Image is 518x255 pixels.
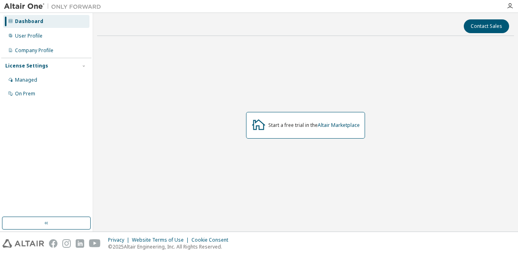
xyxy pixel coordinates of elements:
[76,239,84,248] img: linkedin.svg
[15,91,35,97] div: On Prem
[2,239,44,248] img: altair_logo.svg
[15,47,53,54] div: Company Profile
[268,122,360,129] div: Start a free trial in the
[132,237,191,243] div: Website Terms of Use
[49,239,57,248] img: facebook.svg
[62,239,71,248] img: instagram.svg
[318,122,360,129] a: Altair Marketplace
[108,237,132,243] div: Privacy
[108,243,233,250] p: © 2025 Altair Engineering, Inc. All Rights Reserved.
[15,33,42,39] div: User Profile
[89,239,101,248] img: youtube.svg
[5,63,48,69] div: License Settings
[15,77,37,83] div: Managed
[15,18,43,25] div: Dashboard
[464,19,509,33] button: Contact Sales
[4,2,105,11] img: Altair One
[191,237,233,243] div: Cookie Consent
